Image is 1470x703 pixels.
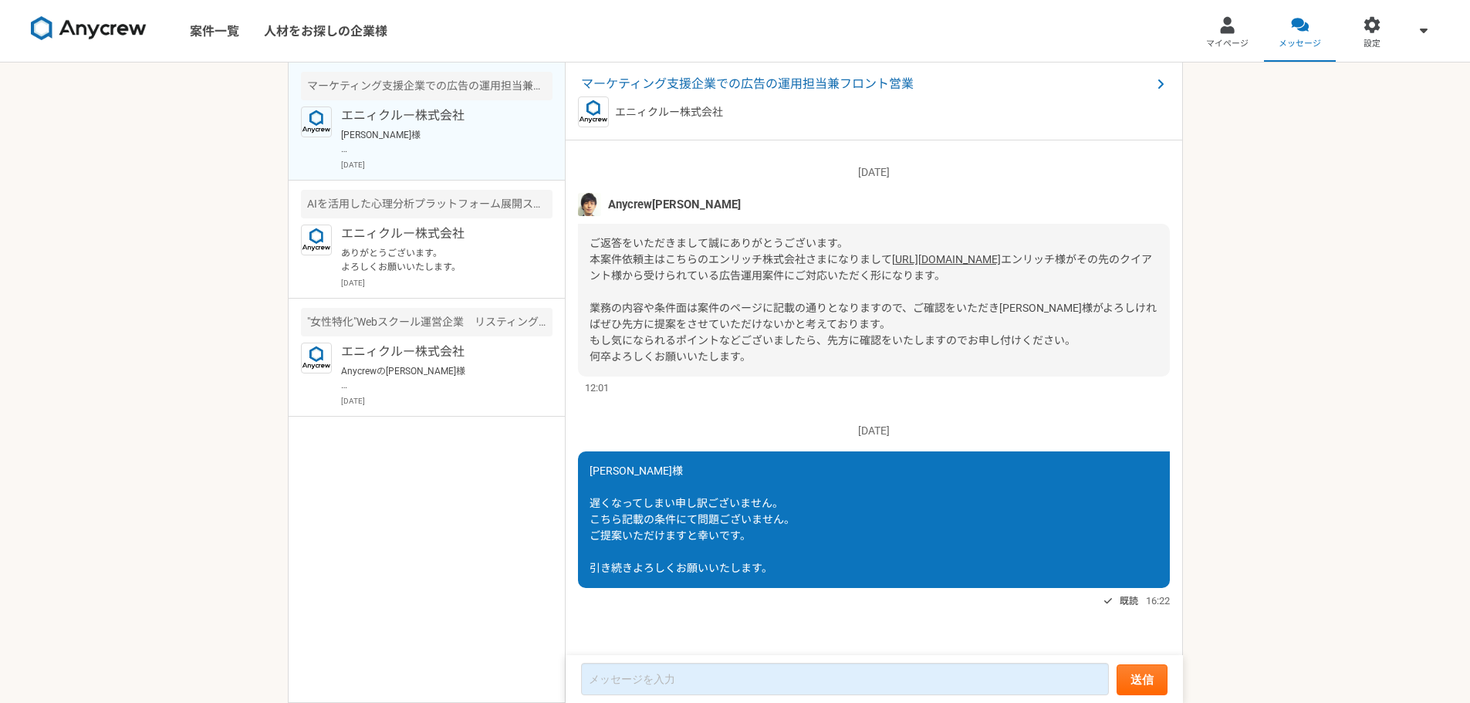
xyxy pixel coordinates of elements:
[608,196,741,213] span: Anycrew[PERSON_NAME]
[578,164,1170,181] p: [DATE]
[341,395,553,407] p: [DATE]
[1120,592,1138,610] span: 既読
[301,343,332,373] img: logo_text_blue_01.png
[301,190,553,218] div: AIを活用した心理分析プラットフォーム展開スタートアップ マーケティング企画運用
[578,423,1170,439] p: [DATE]
[1279,38,1321,50] span: メッセージ
[341,343,532,361] p: エニィクルー株式会社
[341,225,532,243] p: エニィクルー株式会社
[341,159,553,171] p: [DATE]
[578,193,601,216] img: naoya%E3%81%AE%E3%82%B3%E3%83%92%E3%82%9A%E3%83%BC.jpeg
[301,225,332,255] img: logo_text_blue_01.png
[1364,38,1380,50] span: 設定
[341,364,532,392] p: Anycrewの[PERSON_NAME]様 お世話になっております。 こちらレジュメの送付完了いたしました。 引き続き、何卒よろしくお願いいたします。 [PERSON_NAME]
[1117,664,1168,695] button: 送信
[615,104,723,120] p: エニィクルー株式会社
[341,277,553,289] p: [DATE]
[578,96,609,127] img: logo_text_blue_01.png
[590,237,892,265] span: ご返答をいただきまして誠にありがとうございます。 本案件依頼主はこちらのエンリッチ株式会社さまになりまして
[341,246,532,274] p: ありがとうございます。 よろしくお願いいたします。
[1206,38,1249,50] span: マイページ
[581,75,1151,93] span: マーケティング支援企業での広告の運用担当兼フロント営業
[585,380,609,395] span: 12:01
[301,106,332,137] img: logo_text_blue_01.png
[892,253,1001,265] a: [URL][DOMAIN_NAME]
[590,465,795,574] span: [PERSON_NAME]様 遅くなってしまい申し訳ございません。 こちら記載の条件にて問題ございません。 ご提案いただけますと幸いです。 引き続きよろしくお願いいたします。
[341,106,532,125] p: エニィクルー株式会社
[301,72,553,100] div: マーケティング支援企業での広告の運用担当兼フロント営業
[31,16,147,41] img: 8DqYSo04kwAAAAASUVORK5CYII=
[341,128,532,156] p: [PERSON_NAME]様 遅くなってしまい申し訳ございません。 こちら記載の条件にて問題ございません。 ご提案いただけますと幸いです。 引き続きよろしくお願いいたします。
[1146,593,1170,608] span: 16:22
[301,308,553,336] div: "女性特化"Webスクール運営企業 リスティング広告運用
[590,253,1157,363] span: エンリッチ様がその先のクイアント様から受けられている広告運用案件にご対応いただく形になります。 業務の内容や条件面は案件のページに記載の通りとなりますので、ご確認をいただき[PERSON_NAM...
